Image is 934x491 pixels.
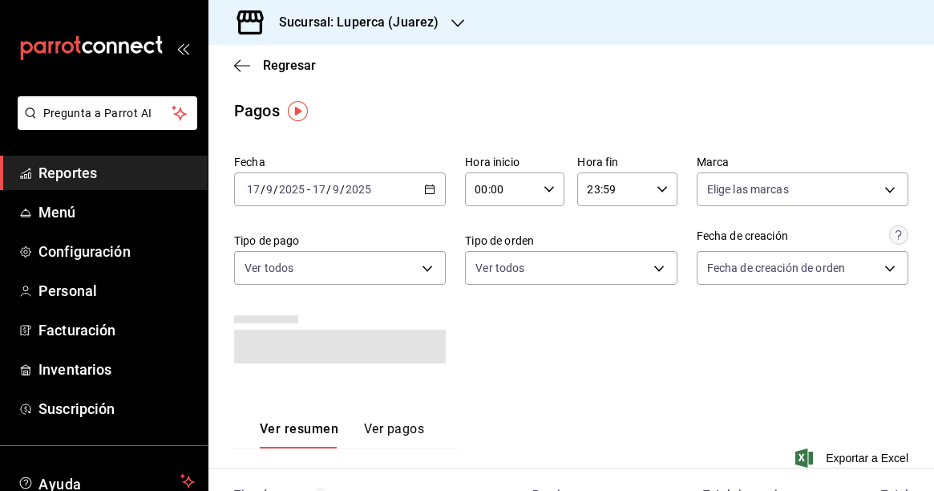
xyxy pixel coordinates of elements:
[38,319,195,341] span: Facturación
[234,58,316,73] button: Regresar
[465,235,677,246] label: Tipo de orden
[261,183,265,196] span: /
[38,359,195,380] span: Inventarios
[260,421,338,448] button: Ver resumen
[799,448,908,468] button: Exportar a Excel
[273,183,278,196] span: /
[340,183,345,196] span: /
[38,162,195,184] span: Reportes
[43,105,172,122] span: Pregunta a Parrot AI
[38,241,195,262] span: Configuración
[697,228,788,245] div: Fecha de creación
[246,183,261,196] input: --
[707,181,789,197] span: Elige las marcas
[312,183,326,196] input: --
[38,280,195,302] span: Personal
[278,183,305,196] input: ----
[307,183,310,196] span: -
[577,156,677,168] label: Hora fin
[263,58,316,73] span: Regresar
[707,260,845,276] span: Fecha de creación de orden
[345,183,372,196] input: ----
[465,156,564,168] label: Hora inicio
[332,183,340,196] input: --
[245,260,293,276] span: Ver todos
[234,156,446,168] label: Fecha
[697,156,908,168] label: Marca
[11,116,197,133] a: Pregunta a Parrot AI
[234,99,280,123] div: Pagos
[38,201,195,223] span: Menú
[234,235,446,246] label: Tipo de pago
[260,421,424,448] div: navigation tabs
[326,183,331,196] span: /
[288,101,308,121] img: Tooltip marker
[475,260,524,276] span: Ver todos
[265,183,273,196] input: --
[38,472,174,491] span: Ayuda
[38,398,195,420] span: Suscripción
[364,421,424,448] button: Ver pagos
[176,42,189,55] button: open_drawer_menu
[18,96,197,130] button: Pregunta a Parrot AI
[266,13,439,32] h3: Sucursal: Luperca (Juarez)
